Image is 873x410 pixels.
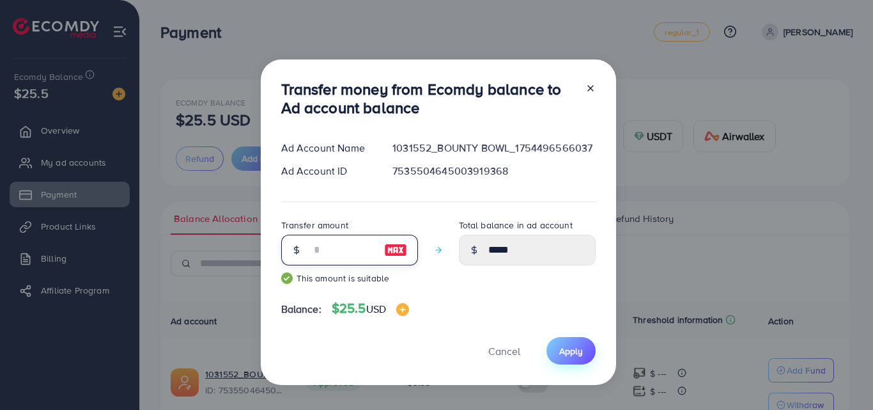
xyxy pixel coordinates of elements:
[488,344,520,358] span: Cancel
[332,301,409,317] h4: $25.5
[472,337,536,365] button: Cancel
[384,242,407,258] img: image
[281,80,575,117] h3: Transfer money from Ecomdy balance to Ad account balance
[271,164,383,178] div: Ad Account ID
[281,219,348,232] label: Transfer amount
[396,303,409,316] img: image
[281,272,418,285] small: This amount is suitable
[559,345,583,358] span: Apply
[281,272,293,284] img: guide
[546,337,596,365] button: Apply
[281,302,321,317] span: Balance:
[366,302,386,316] span: USD
[382,164,605,178] div: 7535504645003919368
[459,219,573,232] label: Total balance in ad account
[819,352,863,400] iframe: Chat
[382,141,605,155] div: 1031552_BOUNTY BOWL_1754496566037
[271,141,383,155] div: Ad Account Name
